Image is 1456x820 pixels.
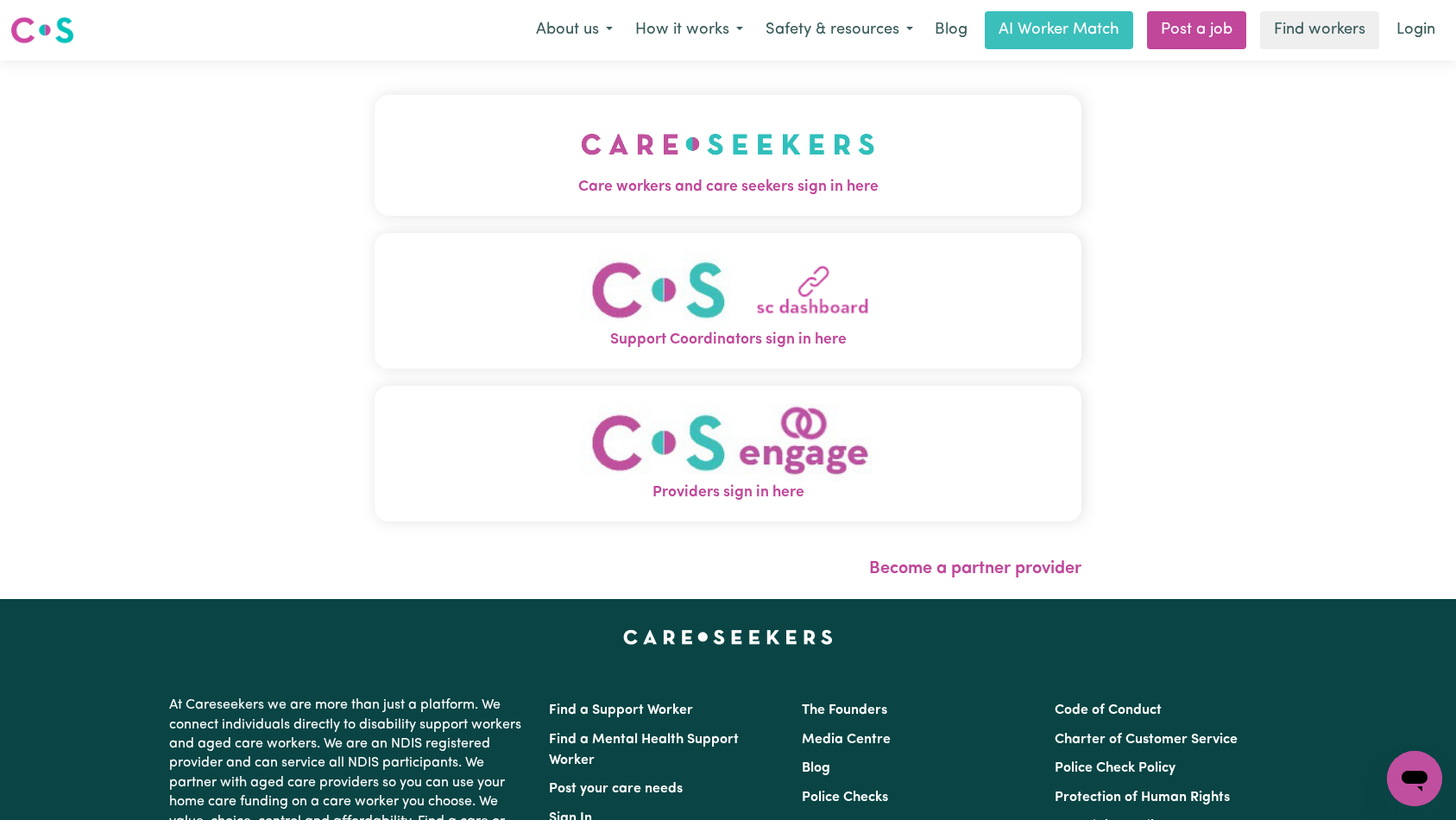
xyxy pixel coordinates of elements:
[375,233,1082,369] button: Support Coordinators sign in here
[525,12,624,48] button: About us
[549,782,683,796] a: Post your care needs
[1147,11,1246,49] a: Post a job
[802,703,887,717] a: The Founders
[624,12,754,48] button: How it works
[375,176,1082,199] span: Care workers and care seekers sign in here
[623,630,833,644] a: Careseekers home page
[1260,11,1379,49] a: Find workers
[375,95,1082,216] button: Care workers and care seekers sign in here
[802,791,888,804] a: Police Checks
[1386,11,1446,49] a: Login
[1055,733,1238,747] a: Charter of Customer Service
[802,761,830,775] a: Blog
[549,703,693,717] a: Find a Support Worker
[375,329,1082,351] span: Support Coordinators sign in here
[10,15,74,46] img: Careseekers logo
[1387,751,1442,806] iframe: Button to launch messaging window
[375,386,1082,521] button: Providers sign in here
[754,12,924,48] button: Safety & resources
[802,733,891,747] a: Media Centre
[924,11,978,49] a: Blog
[869,560,1081,577] a: Become a partner provider
[1055,791,1230,804] a: Protection of Human Rights
[10,10,74,50] a: Careseekers logo
[549,733,739,767] a: Find a Mental Health Support Worker
[985,11,1133,49] a: AI Worker Match
[375,482,1082,504] span: Providers sign in here
[1055,703,1162,717] a: Code of Conduct
[1055,761,1176,775] a: Police Check Policy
